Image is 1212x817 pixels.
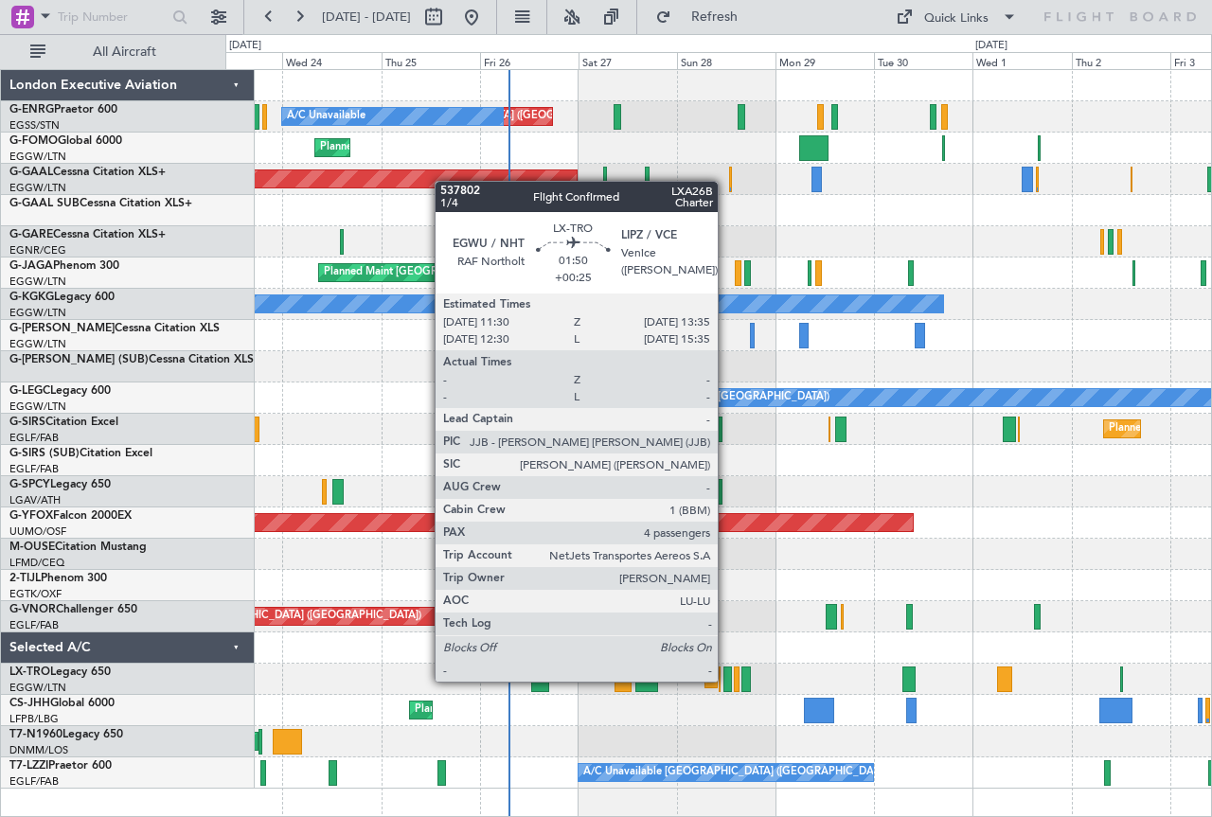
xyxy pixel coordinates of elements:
[9,135,58,147] span: G-FOMO
[9,260,119,272] a: G-JAGAPhenom 300
[9,400,66,414] a: EGGW/LTN
[9,618,59,632] a: EGLF/FAB
[9,760,48,772] span: T7-LZZI
[9,666,111,678] a: LX-TROLegacy 650
[583,758,891,787] div: A/C Unavailable [GEOGRAPHIC_DATA] ([GEOGRAPHIC_DATA])
[9,510,132,522] a: G-YFOXFalcon 2000EX
[9,666,50,678] span: LX-TRO
[382,52,480,69] div: Thu 25
[579,52,677,69] div: Sat 27
[9,337,66,351] a: EGGW/LTN
[322,9,411,26] span: [DATE] - [DATE]
[324,258,622,287] div: Planned Maint [GEOGRAPHIC_DATA] ([GEOGRAPHIC_DATA])
[710,665,1008,693] div: Planned Maint [GEOGRAPHIC_DATA] ([GEOGRAPHIC_DATA])
[9,681,66,695] a: EGGW/LTN
[9,135,122,147] a: G-FOMOGlobal 6000
[9,385,111,397] a: G-LEGCLegacy 600
[9,292,54,303] span: G-KGKG
[9,712,59,726] a: LFPB/LBG
[9,698,115,709] a: CS-JHHGlobal 6000
[9,604,56,615] span: G-VNOR
[9,243,66,258] a: EGNR/CEG
[9,431,59,445] a: EGLF/FAB
[9,743,68,757] a: DNMM/LOS
[9,462,59,476] a: EGLF/FAB
[9,729,123,740] a: T7-N1960Legacy 650
[229,38,261,54] div: [DATE]
[522,383,829,412] div: A/C Unavailable [GEOGRAPHIC_DATA] ([GEOGRAPHIC_DATA])
[9,448,152,459] a: G-SIRS (SUB)Citation Excel
[480,52,579,69] div: Fri 26
[9,354,254,365] a: G-[PERSON_NAME] (SUB)Cessna Citation XLS
[677,52,775,69] div: Sun 28
[775,52,874,69] div: Mon 29
[924,9,989,28] div: Quick Links
[975,38,1007,54] div: [DATE]
[9,524,66,539] a: UUMO/OSF
[9,150,66,164] a: EGGW/LTN
[9,385,50,397] span: G-LEGC
[9,260,53,272] span: G-JAGA
[9,556,64,570] a: LFMD/CEQ
[287,102,365,131] div: A/C Unavailable
[972,52,1071,69] div: Wed 1
[49,45,200,59] span: All Aircraft
[9,118,60,133] a: EGSS/STN
[123,602,421,631] div: Planned Maint [GEOGRAPHIC_DATA] ([GEOGRAPHIC_DATA])
[9,198,80,209] span: G-GAAL SUB
[9,604,137,615] a: G-VNORChallenger 650
[675,10,755,24] span: Refresh
[9,479,50,490] span: G-SPCY
[886,2,1026,32] button: Quick Links
[9,354,149,365] span: G-[PERSON_NAME] (SUB)
[9,573,107,584] a: 2-TIJLPhenom 300
[9,229,166,240] a: G-GARECessna Citation XLS+
[647,2,760,32] button: Refresh
[9,306,66,320] a: EGGW/LTN
[320,133,618,162] div: Planned Maint [GEOGRAPHIC_DATA] ([GEOGRAPHIC_DATA])
[58,3,167,31] input: Trip Number
[9,774,59,789] a: EGLF/FAB
[184,52,282,69] div: Tue 23
[9,323,220,334] a: G-[PERSON_NAME]Cessna Citation XLS
[9,587,62,601] a: EGTK/OXF
[9,542,55,553] span: M-OUSE
[9,167,166,178] a: G-GAALCessna Citation XLS+
[9,198,192,209] a: G-GAAL SUBCessna Citation XLS+
[9,292,115,303] a: G-KGKGLegacy 600
[9,323,115,334] span: G-[PERSON_NAME]
[9,510,53,522] span: G-YFOX
[9,479,111,490] a: G-SPCYLegacy 650
[9,573,41,584] span: 2-TIJL
[282,52,381,69] div: Wed 24
[9,417,118,428] a: G-SIRSCitation Excel
[9,275,66,289] a: EGGW/LTN
[9,760,112,772] a: T7-LZZIPraetor 600
[21,37,205,67] button: All Aircraft
[9,417,45,428] span: G-SIRS
[9,181,66,195] a: EGGW/LTN
[415,696,713,724] div: Planned Maint [GEOGRAPHIC_DATA] ([GEOGRAPHIC_DATA])
[9,542,147,553] a: M-OUSECitation Mustang
[9,229,53,240] span: G-GARE
[9,729,62,740] span: T7-N1960
[9,698,50,709] span: CS-JHH
[9,167,53,178] span: G-GAAL
[9,104,117,115] a: G-ENRGPraetor 600
[9,104,54,115] span: G-ENRG
[9,448,80,459] span: G-SIRS (SUB)
[9,493,61,507] a: LGAV/ATH
[874,52,972,69] div: Tue 30
[1072,52,1170,69] div: Thu 2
